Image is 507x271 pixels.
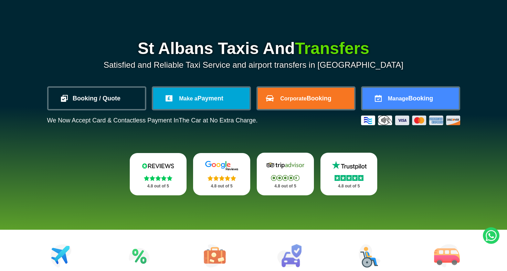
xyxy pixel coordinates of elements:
span: Transfers [295,39,369,57]
span: Make a [179,96,197,101]
h1: St Albans Taxis And [47,40,460,57]
a: CorporateBooking [258,88,354,109]
p: 4.8 out of 5 [328,182,370,191]
img: Airport Transfers [51,244,72,268]
p: 4.8 out of 5 [264,182,306,191]
a: Make aPayment [153,88,250,109]
img: Attractions [129,244,150,268]
a: Tripadvisor Stars 4.8 out of 5 [257,153,314,195]
img: Minibus [434,244,460,268]
p: 4.8 out of 5 [201,182,243,191]
p: 4.8 out of 5 [137,182,179,191]
img: Car Rental [277,244,302,268]
img: Google [201,161,242,171]
img: Trustpilot [328,160,370,171]
a: Reviews.io Stars 4.8 out of 5 [130,153,187,195]
img: Wheelchair [359,244,381,268]
img: Reviews.io [137,161,179,171]
p: We Now Accept Card & Contactless Payment In [47,117,258,124]
img: Credit And Debit Cards [361,116,460,125]
img: Stars [271,175,299,181]
img: Stars [208,175,236,181]
a: Trustpilot Stars 4.8 out of 5 [320,153,378,195]
p: Satisfied and Reliable Taxi Service and airport transfers in [GEOGRAPHIC_DATA] [47,60,460,70]
img: Stars [144,175,172,181]
a: ManageBooking [362,88,459,109]
img: Tripadvisor [265,160,306,171]
img: Stars [335,175,363,181]
span: Corporate [280,96,306,101]
a: Booking / Quote [49,88,145,109]
img: Tours [204,244,226,268]
span: The Car at No Extra Charge. [179,117,257,124]
span: Manage [388,96,409,101]
a: Google Stars 4.8 out of 5 [193,153,250,195]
